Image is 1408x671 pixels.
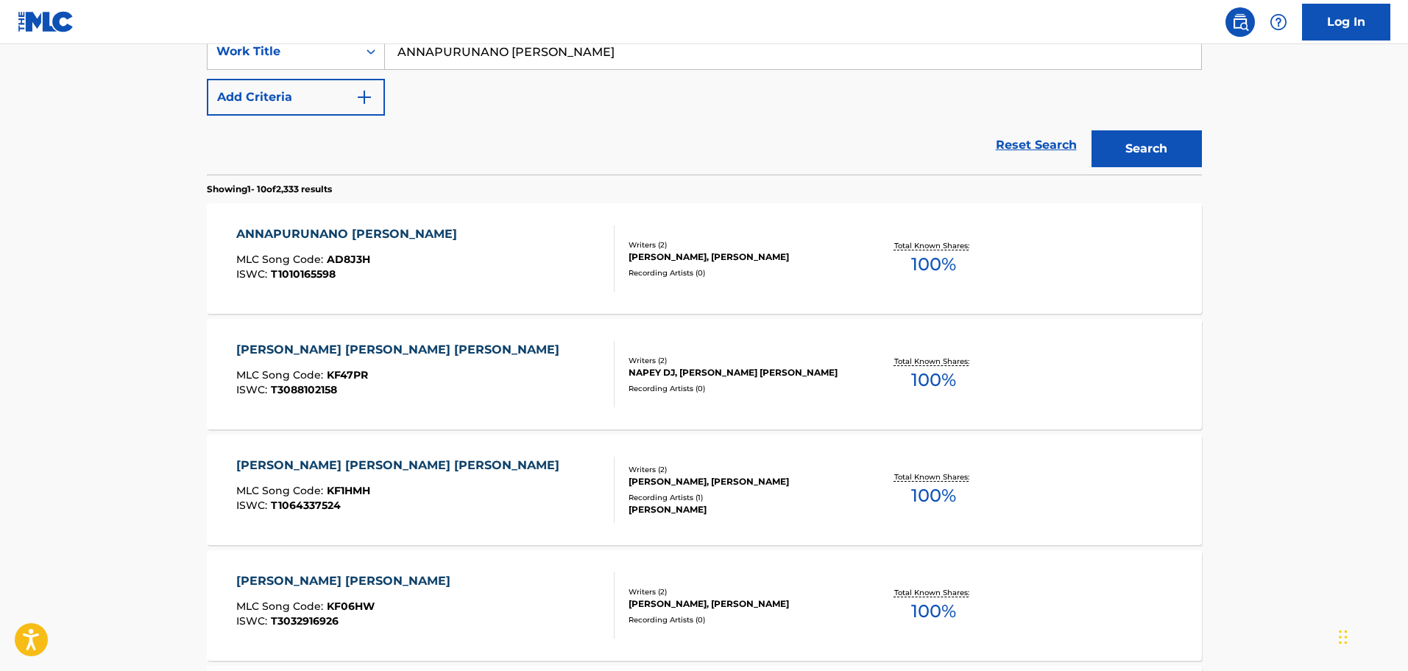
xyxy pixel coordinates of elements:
div: [PERSON_NAME], [PERSON_NAME] [629,250,851,264]
span: T1064337524 [271,499,341,512]
form: Search Form [207,33,1202,175]
div: [PERSON_NAME] [PERSON_NAME] [PERSON_NAME] [236,457,567,474]
span: KF47PR [327,368,368,382]
div: Writers ( 2 ) [629,586,851,597]
a: Reset Search [988,129,1084,161]
span: MLC Song Code : [236,368,327,382]
div: ANNAPURUNANO [PERSON_NAME] [236,225,464,243]
span: MLC Song Code : [236,253,327,266]
div: Writers ( 2 ) [629,239,851,250]
img: MLC Logo [18,11,74,32]
span: KF1HMH [327,484,370,497]
div: Writers ( 2 ) [629,355,851,366]
img: help [1270,13,1287,31]
p: Showing 1 - 10 of 2,333 results [207,183,332,196]
div: Recording Artists ( 0 ) [629,383,851,394]
div: Drag [1339,615,1348,659]
p: Total Known Shares: [894,587,973,598]
span: ISWC : [236,499,271,512]
span: 100 % [911,598,956,625]
a: Public Search [1225,7,1255,37]
span: ISWC : [236,383,271,396]
button: Search [1092,130,1202,167]
a: Log In [1302,4,1390,41]
span: 100 % [911,367,956,393]
div: Recording Artists ( 1 ) [629,492,851,503]
span: 100 % [911,251,956,278]
div: [PERSON_NAME] [PERSON_NAME] [236,572,458,590]
button: Add Criteria [207,79,385,116]
span: MLC Song Code : [236,484,327,497]
div: [PERSON_NAME] [629,503,851,516]
div: Help [1264,7,1293,37]
div: Recording Artists ( 0 ) [629,614,851,625]
span: T1010165598 [271,267,336,281]
div: NAPEY DJ, [PERSON_NAME] [PERSON_NAME] [629,366,851,379]
span: AD8J3H [327,253,370,266]
div: Writers ( 2 ) [629,464,851,475]
div: [PERSON_NAME], [PERSON_NAME] [629,475,851,488]
div: Work Title [216,43,349,60]
span: ISWC : [236,267,271,281]
div: Recording Artists ( 0 ) [629,267,851,278]
span: T3088102158 [271,383,337,396]
span: 100 % [911,482,956,509]
div: [PERSON_NAME], [PERSON_NAME] [629,597,851,611]
a: [PERSON_NAME] [PERSON_NAME] [PERSON_NAME]MLC Song Code:KF47PRISWC:T3088102158Writers (2)NAPEY DJ,... [207,319,1202,429]
iframe: Chat Widget [1334,600,1408,671]
a: [PERSON_NAME] [PERSON_NAME]MLC Song Code:KF06HWISWC:T3032916926Writers (2)[PERSON_NAME], [PERSON_... [207,550,1202,661]
p: Total Known Shares: [894,471,973,482]
span: MLC Song Code : [236,600,327,613]
span: KF06HW [327,600,375,613]
p: Total Known Shares: [894,356,973,367]
p: Total Known Shares: [894,240,973,251]
img: search [1231,13,1249,31]
a: ANNAPURUNANO [PERSON_NAME]MLC Song Code:AD8J3HISWC:T1010165598Writers (2)[PERSON_NAME], [PERSON_N... [207,203,1202,314]
a: [PERSON_NAME] [PERSON_NAME] [PERSON_NAME]MLC Song Code:KF1HMHISWC:T1064337524Writers (2)[PERSON_N... [207,435,1202,545]
span: ISWC : [236,614,271,628]
img: 9d2ae6d4665cec9f34b9.svg [355,88,373,106]
div: [PERSON_NAME] [PERSON_NAME] [PERSON_NAME] [236,341,567,359]
span: T3032916926 [271,614,339,628]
